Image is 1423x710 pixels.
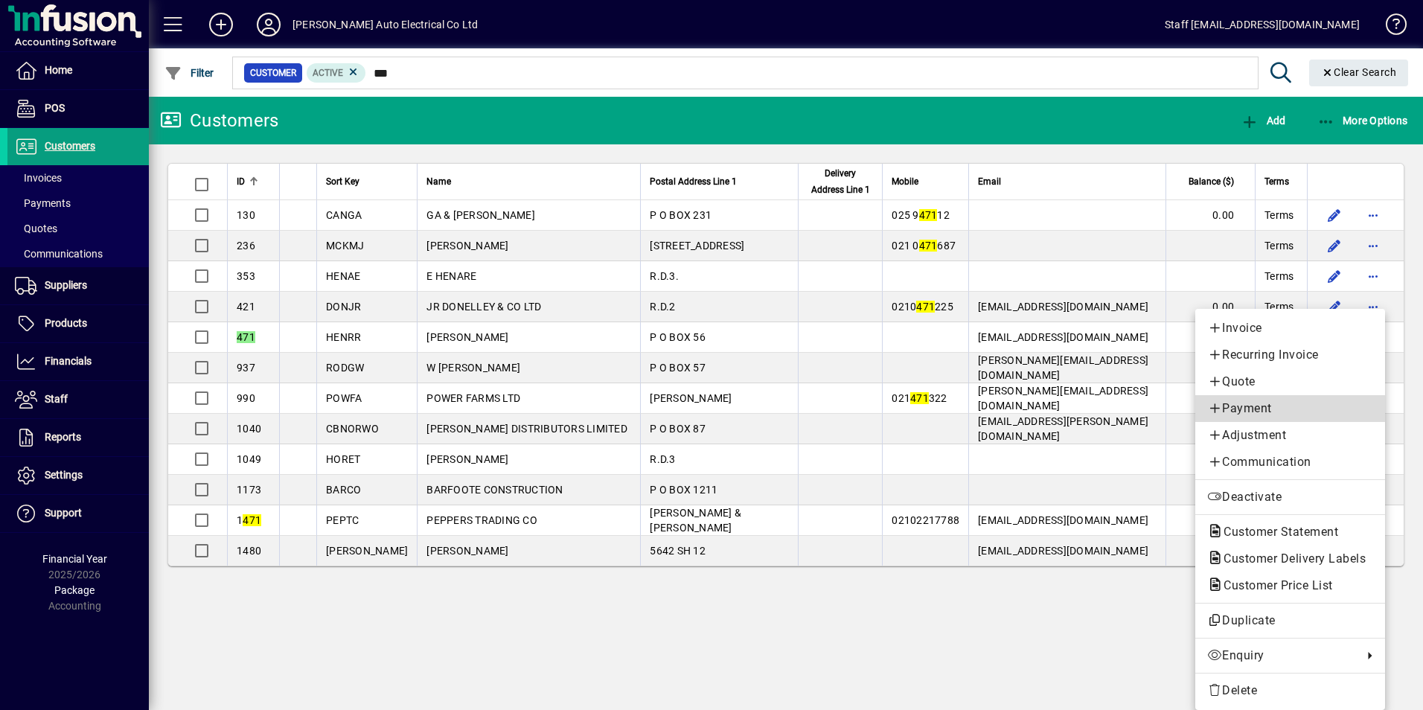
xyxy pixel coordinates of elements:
[1207,612,1373,630] span: Duplicate
[1207,682,1373,700] span: Delete
[1207,373,1373,391] span: Quote
[1207,647,1355,665] span: Enquiry
[1195,484,1385,511] button: Deactivate customer
[1207,453,1373,471] span: Communication
[1207,346,1373,364] span: Recurring Invoice
[1207,551,1373,566] span: Customer Delivery Labels
[1207,488,1373,506] span: Deactivate
[1207,426,1373,444] span: Adjustment
[1207,578,1340,592] span: Customer Price List
[1207,400,1373,418] span: Payment
[1207,319,1373,337] span: Invoice
[1207,525,1346,539] span: Customer Statement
